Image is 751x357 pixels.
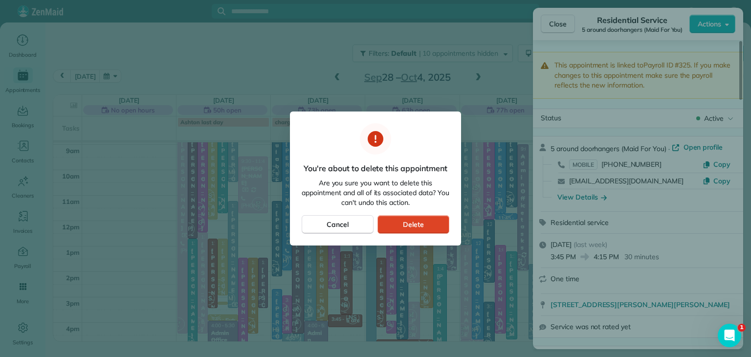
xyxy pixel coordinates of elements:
[377,215,449,234] button: Delete
[738,324,746,332] span: 1
[327,220,349,229] span: Cancel
[403,220,424,229] span: Delete
[718,324,741,347] iframe: Intercom live chat
[304,162,447,174] span: You're about to delete this appointment
[302,215,374,234] button: Cancel
[302,178,449,207] span: Are you sure you want to delete this appointment and all of its associated data? You can't undo t...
